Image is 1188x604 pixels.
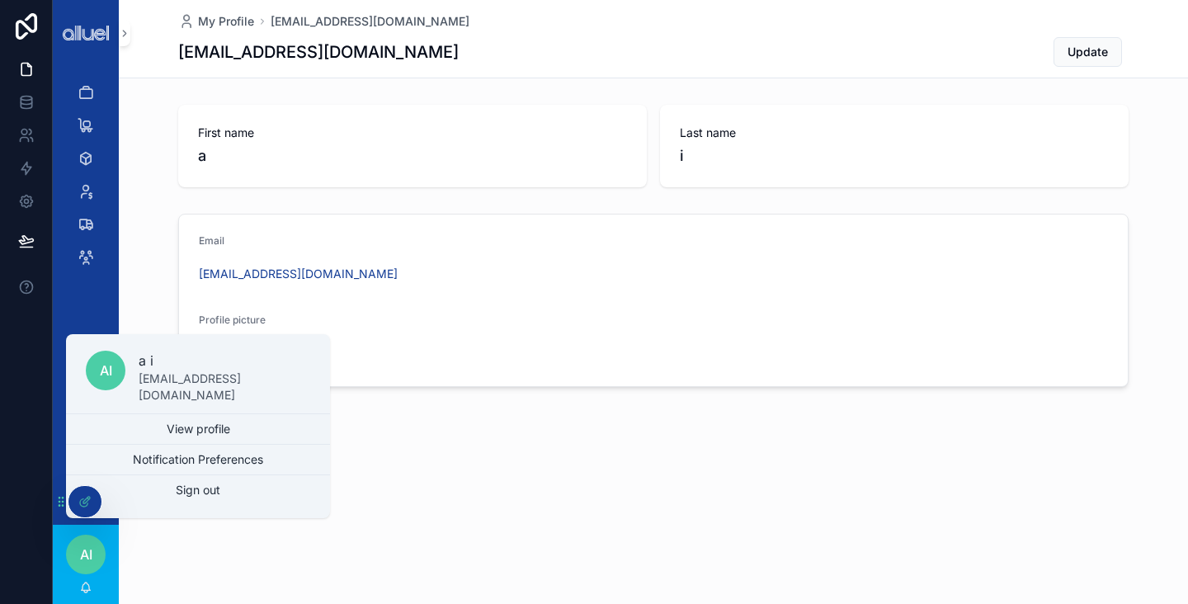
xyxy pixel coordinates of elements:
span: i [680,144,1109,168]
a: My Profile [178,13,254,30]
div: scrollable content [53,66,119,294]
h1: [EMAIL_ADDRESS][DOMAIN_NAME] [178,40,459,64]
span: Profile picture [199,314,266,326]
a: View profile [66,414,330,444]
a: [EMAIL_ADDRESS][DOMAIN_NAME] [271,13,469,30]
a: [EMAIL_ADDRESS][DOMAIN_NAME] [199,266,398,282]
button: Update [1054,37,1122,67]
button: Sign out [66,475,330,505]
span: a [198,144,627,168]
span: First name [198,125,627,141]
p: a i [139,351,310,370]
p: [EMAIL_ADDRESS][DOMAIN_NAME] [139,370,310,403]
span: Email [199,234,224,247]
span: My Profile [198,13,254,30]
span: Last name [680,125,1109,141]
span: ai [80,545,92,564]
img: App logo [63,26,109,40]
span: Update [1068,44,1108,60]
button: Notification Preferences [66,445,330,474]
span: ai [100,361,112,380]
